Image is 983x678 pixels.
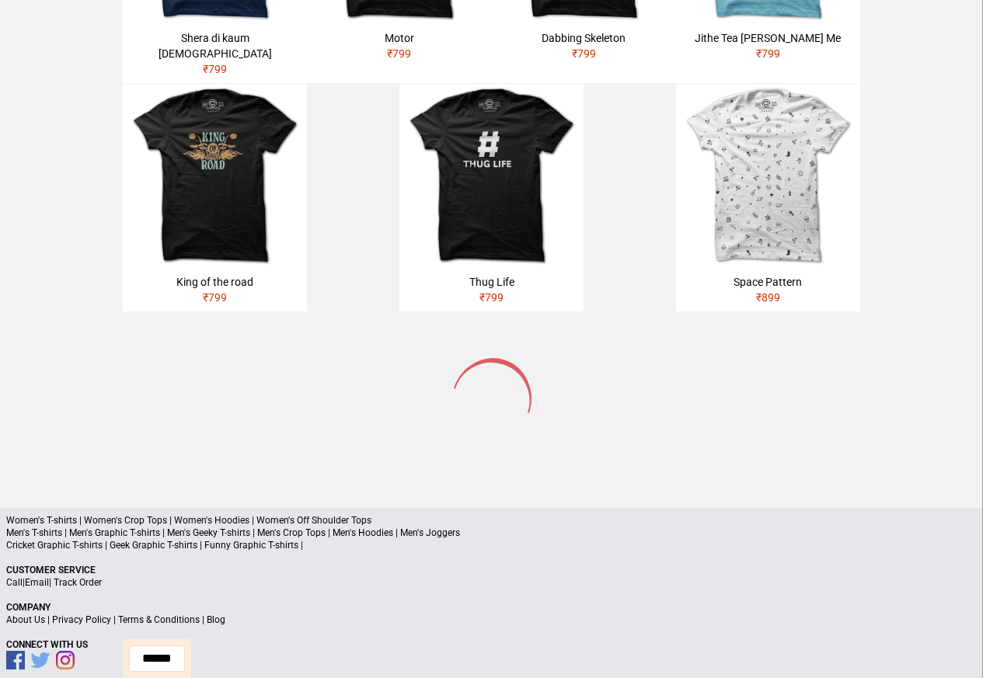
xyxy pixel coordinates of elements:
[6,539,977,551] p: Cricket Graphic T-shirts | Geek Graphic T-shirts | Funny Graphic T-shirts |
[6,564,977,576] p: Customer Service
[6,638,977,651] p: Connect With Us
[756,47,780,60] span: ₹ 799
[406,274,577,290] div: Thug Life
[399,84,584,311] a: Thug Life₹799
[676,84,860,268] img: space.jpg
[52,614,111,625] a: Privacy Policy
[756,291,780,304] span: ₹ 899
[6,577,23,588] a: Call
[25,577,49,588] a: Email
[572,47,596,60] span: ₹ 799
[399,84,584,268] img: thug-life.jpg
[6,576,977,589] p: | |
[6,527,977,539] p: Men's T-shirts | Men's Graphic T-shirts | Men's Geeky T-shirts | Men's Crop Tops | Men's Hoodies ...
[129,30,301,61] div: Shera di kaum [DEMOGRAPHIC_DATA]
[6,601,977,614] p: Company
[207,614,225,625] a: Blog
[6,514,977,527] p: Women's T-shirts | Women's Crop Tops | Women's Hoodies | Women's Off Shoulder Tops
[203,291,227,304] span: ₹ 799
[387,47,411,60] span: ₹ 799
[118,614,200,625] a: Terms & Conditions
[682,274,854,290] div: Space Pattern
[123,84,307,268] img: king-of-the-road.jpg
[498,30,670,46] div: Dabbing Skeleton
[129,274,301,290] div: King of the road
[479,291,504,304] span: ₹ 799
[682,30,854,46] div: Jithe Tea [PERSON_NAME] Me
[676,84,860,311] a: Space Pattern₹899
[54,577,102,588] a: Track Order
[313,30,485,46] div: Motor
[6,614,45,625] a: About Us
[123,84,307,311] a: King of the road₹799
[6,614,977,626] p: | | |
[203,63,227,75] span: ₹ 799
